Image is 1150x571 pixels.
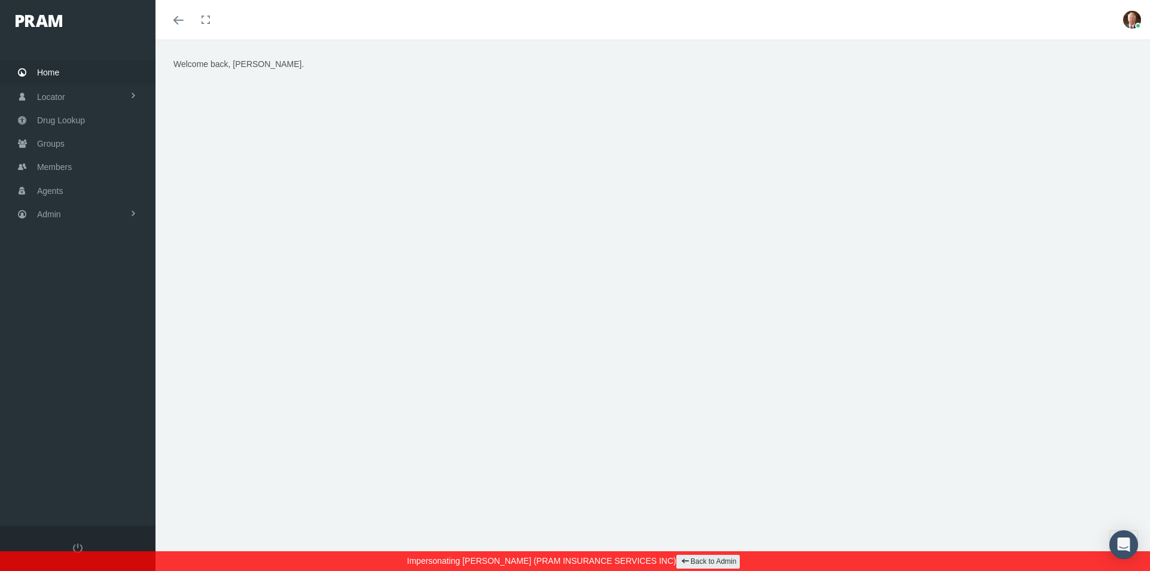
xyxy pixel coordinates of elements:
img: PRAM_20_x_78.png [16,15,62,27]
span: Welcome back, [PERSON_NAME]. [173,59,304,69]
img: S_Profile_Picture_682.jpg [1123,11,1141,29]
span: Agents [37,180,63,202]
div: Open Intercom Messenger [1109,530,1138,559]
a: Back to Admin [676,555,740,569]
span: Groups [37,132,65,155]
span: Home [37,61,59,84]
div: Impersonating [PERSON_NAME] (PRAM INSURANCE SERVICES INC) [9,551,1141,571]
span: Admin [37,203,61,226]
span: Drug Lookup [37,109,85,132]
span: Members [37,156,72,178]
span: Locator [37,86,65,108]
